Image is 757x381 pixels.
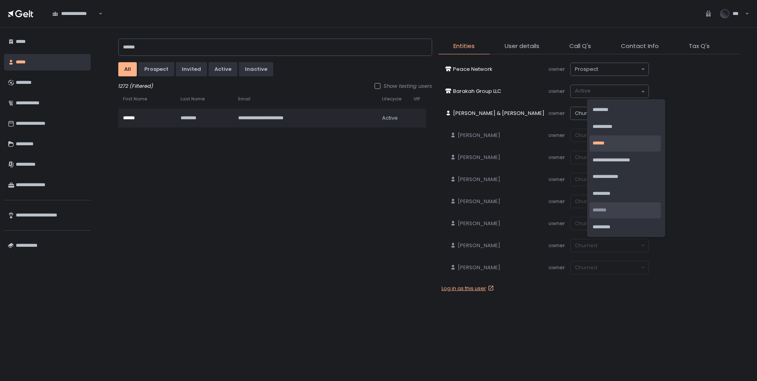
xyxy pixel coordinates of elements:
[505,42,539,51] span: User details
[453,42,475,51] span: Entities
[571,85,649,98] div: Search for option
[245,66,267,73] div: inactive
[239,62,273,76] button: inactive
[458,154,500,161] span: [PERSON_NAME]
[548,198,565,205] span: owner
[97,10,98,18] input: Search for option
[442,85,504,98] a: Barakah Group LLC
[548,109,565,117] span: owner
[442,63,496,76] a: Peace Network
[458,264,500,271] span: [PERSON_NAME]
[689,42,710,51] span: Tax Q's
[569,42,591,51] span: Call Q's
[548,87,565,95] span: owner
[144,66,168,73] div: prospect
[548,154,565,161] span: owner
[598,65,640,73] input: Search for option
[453,110,544,117] span: [PERSON_NAME] & [PERSON_NAME]
[414,96,420,102] span: VIP
[458,176,500,183] span: [PERSON_NAME]
[209,62,237,76] button: active
[182,66,201,73] div: invited
[447,217,503,230] a: [PERSON_NAME]
[453,66,492,73] span: Peace Network
[181,96,205,102] span: Last Name
[124,66,131,73] div: All
[571,63,649,76] div: Search for option
[453,88,501,95] span: Barakah Group LLC
[548,242,565,249] span: owner
[458,132,500,139] span: [PERSON_NAME]
[548,65,565,73] span: owner
[214,66,231,73] div: active
[176,62,207,76] button: invited
[447,239,503,252] a: [PERSON_NAME]
[548,176,565,183] span: owner
[138,62,174,76] button: prospect
[548,220,565,227] span: owner
[238,96,250,102] span: Email
[447,151,503,164] a: [PERSON_NAME]
[447,129,503,142] a: [PERSON_NAME]
[382,115,398,122] span: active
[458,198,500,205] span: [PERSON_NAME]
[575,87,640,95] input: Search for option
[458,242,500,249] span: [PERSON_NAME]
[548,264,565,271] span: owner
[571,107,649,120] div: Search for option
[621,42,659,51] span: Contact Info
[458,220,500,227] span: [PERSON_NAME]
[442,285,496,292] a: Log in as this user
[548,131,565,139] span: owner
[575,66,598,73] span: prospect
[447,195,503,208] a: [PERSON_NAME]
[447,173,503,186] a: [PERSON_NAME]
[447,261,503,274] a: [PERSON_NAME]
[118,62,137,76] button: All
[442,107,548,120] a: [PERSON_NAME] & [PERSON_NAME]
[47,6,103,22] div: Search for option
[382,96,401,102] span: Lifecycle
[118,83,432,90] div: 1272 (Filtered)
[575,110,597,117] span: churned
[123,96,147,102] span: First Name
